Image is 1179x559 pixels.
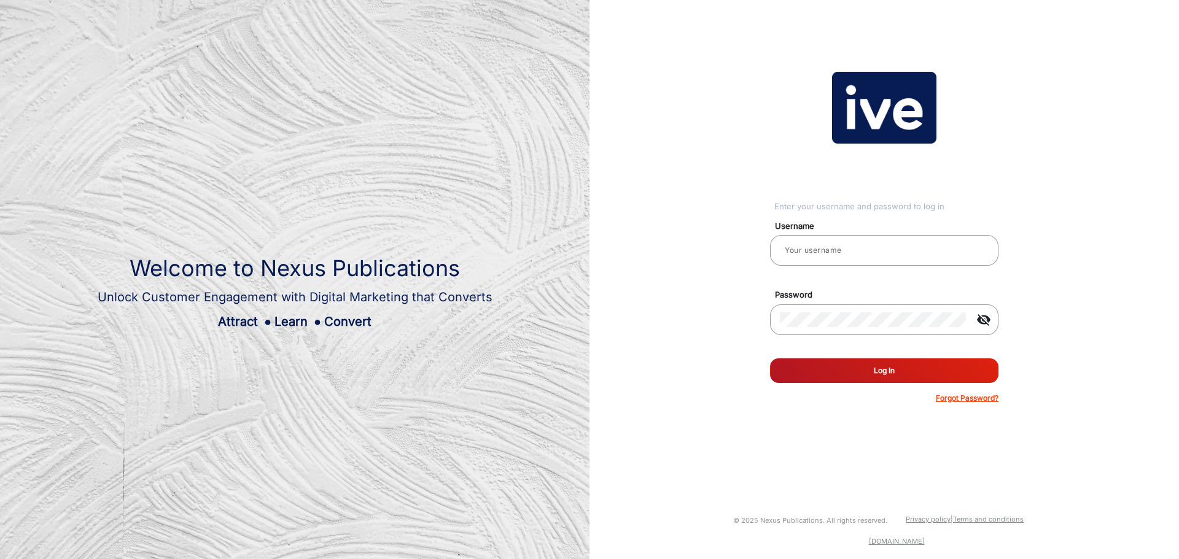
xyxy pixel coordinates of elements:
[969,312,998,327] mat-icon: visibility_off
[953,515,1024,523] a: Terms and conditions
[733,516,887,525] small: © 2025 Nexus Publications. All rights reserved.
[98,255,492,282] h1: Welcome to Nexus Publications
[264,314,271,329] span: ●
[770,358,998,383] button: Log In
[780,243,989,258] input: Your username
[936,393,998,404] p: Forgot Password?
[98,312,492,331] div: Attract Learn Convert
[766,220,1013,233] mat-label: Username
[98,288,492,306] div: Unlock Customer Engagement with Digital Marketing that Converts
[314,314,321,329] span: ●
[832,72,936,144] img: vmg-logo
[869,537,925,546] a: [DOMAIN_NAME]
[951,515,953,523] a: |
[906,515,951,523] a: Privacy policy
[766,289,1013,301] mat-label: Password
[774,201,998,213] div: Enter your username and password to log in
